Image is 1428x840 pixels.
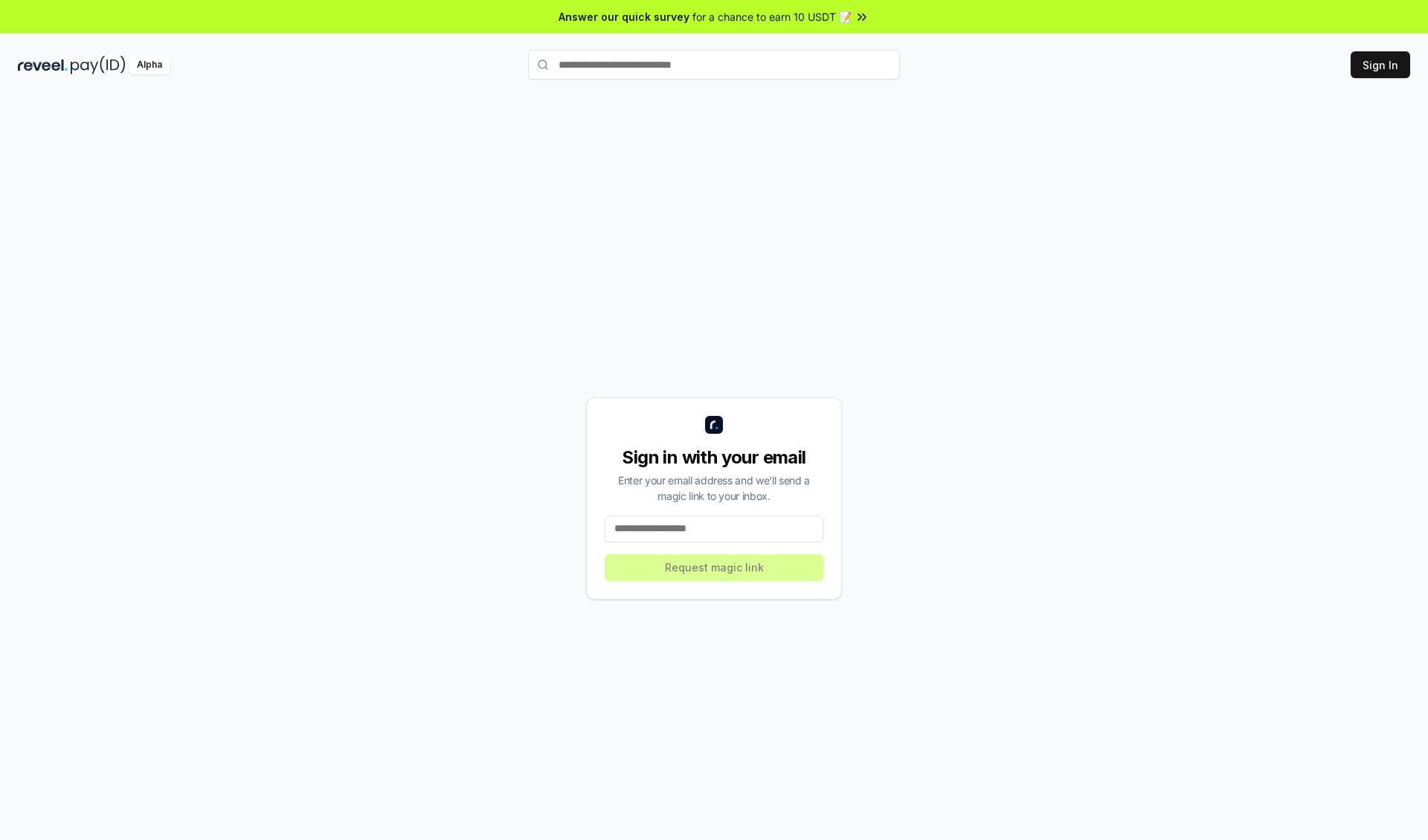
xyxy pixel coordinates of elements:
div: Alpha [129,56,170,74]
div: Enter your email address and we’ll send a magic link to your inbox. [605,472,823,504]
img: pay_id [71,56,126,74]
span: Answer our quick survey [559,9,689,25]
button: Sign In [1351,51,1410,78]
img: logo_small [705,416,723,434]
div: Sign in with your email [605,446,823,469]
img: reveel_dark [18,56,68,74]
span: for a chance to earn 10 USDT 📝 [692,9,852,25]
